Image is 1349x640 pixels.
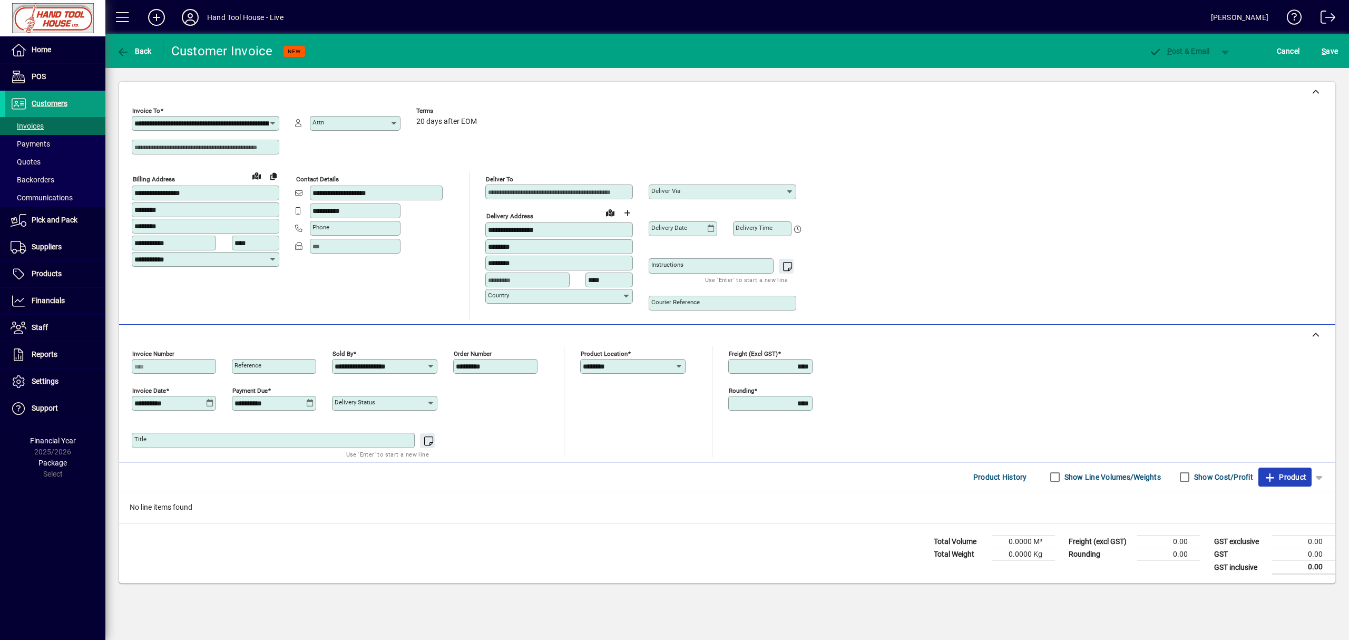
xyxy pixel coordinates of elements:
mat-label: Instructions [651,261,683,268]
a: Products [5,261,105,287]
a: Communications [5,189,105,207]
div: [PERSON_NAME] [1211,9,1268,26]
span: Product [1264,469,1306,486]
mat-label: Freight (excl GST) [729,350,778,357]
td: GST [1209,548,1272,561]
mat-label: Courier Reference [651,298,700,306]
a: Knowledge Base [1279,2,1302,36]
td: Freight (excl GST) [1063,536,1137,548]
a: Quotes [5,153,105,171]
span: Payments [11,140,50,148]
div: Customer Invoice [171,43,273,60]
mat-label: Invoice date [132,387,166,394]
span: Financial Year [30,437,76,445]
a: POS [5,64,105,90]
span: ave [1322,43,1338,60]
button: Save [1319,42,1341,61]
a: View on map [248,167,265,184]
span: Package [38,459,67,467]
mat-label: Sold by [333,350,353,357]
button: Product History [969,468,1031,487]
span: Pick and Pack [32,216,77,224]
div: Hand Tool House - Live [207,9,284,26]
span: Customers [32,99,67,108]
span: Settings [32,377,58,385]
a: Staff [5,315,105,341]
button: Cancel [1274,42,1303,61]
span: NEW [288,48,301,55]
a: Pick and Pack [5,207,105,234]
mat-hint: Use 'Enter' to start a new line [705,274,788,286]
button: Add [140,8,173,27]
td: 0.00 [1137,548,1200,561]
td: Rounding [1063,548,1137,561]
td: 0.00 [1137,536,1200,548]
mat-label: Deliver To [486,176,513,183]
mat-label: Attn [312,119,324,126]
span: Invoices [11,122,44,130]
span: Terms [416,108,480,114]
mat-label: Deliver via [651,187,680,195]
mat-label: Phone [312,224,329,231]
a: View on map [602,204,619,221]
a: Reports [5,342,105,368]
span: Back [116,47,152,55]
a: Backorders [5,171,105,189]
td: 0.00 [1272,536,1335,548]
mat-label: Invoice number [132,350,174,357]
button: Back [114,42,154,61]
span: POS [32,72,46,81]
mat-hint: Use 'Enter' to start a new line [346,448,429,460]
span: P [1167,47,1172,55]
span: S [1322,47,1326,55]
td: Total Weight [928,548,992,561]
mat-label: Delivery status [335,399,375,406]
a: Financials [5,288,105,314]
td: 0.0000 M³ [992,536,1055,548]
mat-label: Payment due [232,387,268,394]
div: No line items found [119,491,1335,523]
mat-label: Product location [581,350,628,357]
span: Staff [32,323,48,332]
td: GST exclusive [1209,536,1272,548]
mat-label: Delivery time [736,224,773,231]
button: Profile [173,8,207,27]
a: Home [5,37,105,63]
mat-label: Delivery date [651,224,687,231]
td: Total Volume [928,536,992,548]
label: Show Line Volumes/Weights [1062,472,1161,482]
label: Show Cost/Profit [1192,472,1253,482]
a: Payments [5,135,105,153]
button: Copy to Delivery address [265,168,282,185]
a: Invoices [5,117,105,135]
a: Suppliers [5,234,105,260]
button: Choose address [619,205,636,221]
span: 20 days after EOM [416,118,477,126]
td: 0.0000 Kg [992,548,1055,561]
span: Backorders [11,176,54,184]
button: Product [1258,468,1312,487]
span: Reports [32,350,57,358]
span: Financials [32,296,65,305]
td: GST inclusive [1209,561,1272,574]
span: Support [32,404,58,412]
mat-label: Rounding [729,387,754,394]
span: ost & Email [1149,47,1210,55]
mat-label: Reference [234,362,261,369]
span: Suppliers [32,243,62,251]
span: Products [32,269,62,278]
span: Cancel [1277,43,1300,60]
mat-label: Title [134,435,146,443]
span: Quotes [11,158,41,166]
span: Product History [973,469,1027,486]
td: 0.00 [1272,548,1335,561]
mat-label: Country [488,292,509,299]
a: Logout [1313,2,1336,36]
span: Home [32,45,51,54]
span: Communications [11,193,73,202]
td: 0.00 [1272,561,1335,574]
mat-label: Order number [454,350,492,357]
a: Support [5,395,105,422]
mat-label: Invoice To [132,107,160,114]
app-page-header-button: Back [105,42,163,61]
